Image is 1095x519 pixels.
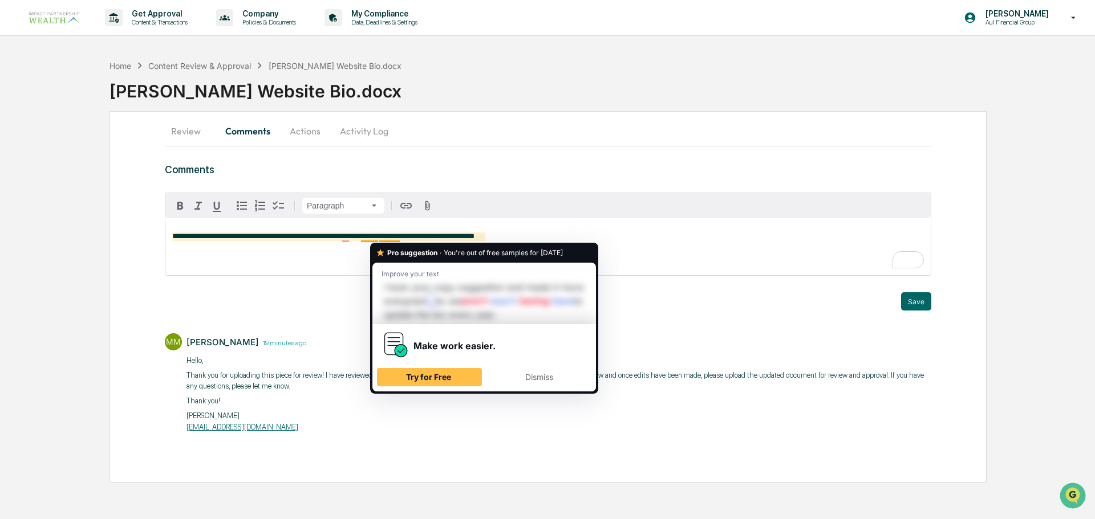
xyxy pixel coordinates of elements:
[94,144,141,155] span: Attestations
[165,117,931,145] div: secondary tabs example
[171,197,189,215] button: Bold
[901,292,931,310] button: Save
[186,423,298,431] a: [EMAIL_ADDRESS][DOMAIN_NAME]
[148,61,251,71] div: Content Review & Approval
[23,165,72,177] span: Data Lookup
[186,395,931,407] p: Thank you!
[11,87,32,108] img: 1746055101610-c473b297-6a78-478c-a979-82029cc54cd1
[331,117,398,145] button: Activity Log
[39,87,187,99] div: Start new chat
[165,218,931,275] div: To enrich screen reader interactions, please activate Accessibility in Grammarly extension settings
[269,61,401,71] div: [PERSON_NAME] Website Bio.docx
[1058,481,1089,512] iframe: Open customer support
[83,145,92,154] div: 🗄️
[233,18,302,26] p: Policies & Documents
[186,410,931,432] p: [PERSON_NAME]
[342,9,423,18] p: My Compliance
[165,164,931,175] h3: Comments
[186,355,931,366] p: ​Hello,
[186,370,931,392] p: Thank you for uploading this piece for review! I have reviewed the attached document and left edi...
[186,337,259,348] div: [PERSON_NAME]
[279,117,331,145] button: Actions
[216,117,279,145] button: Comments
[109,61,131,71] div: Home
[194,91,208,104] button: Start new chat
[11,145,21,154] div: 🖐️
[165,333,182,350] div: MM
[113,193,138,202] span: Pylon
[109,72,1095,101] div: [PERSON_NAME] Website Bio.docx
[27,10,82,25] img: logo
[11,24,208,42] p: How can we help?
[23,144,74,155] span: Preclearance
[342,18,423,26] p: Data, Deadlines & Settings
[976,9,1055,18] p: [PERSON_NAME]
[123,18,193,26] p: Content & Transactions
[123,9,193,18] p: Get Approval
[165,117,216,145] button: Review
[976,18,1055,26] p: Aul Financial Group
[11,166,21,175] div: 🔎
[39,99,144,108] div: We're available if you need us!
[80,193,138,202] a: Powered byPylon
[7,161,76,181] a: 🔎Data Lookup
[233,9,302,18] p: Company
[302,198,384,214] button: Block type
[78,139,146,160] a: 🗄️Attestations
[417,198,437,214] button: Attach files
[7,139,78,160] a: 🖐️Preclearance
[208,197,226,215] button: Underline
[259,337,306,347] time: Monday, October 6, 2025 at 9:21:18 AM CDT
[189,197,208,215] button: Italic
